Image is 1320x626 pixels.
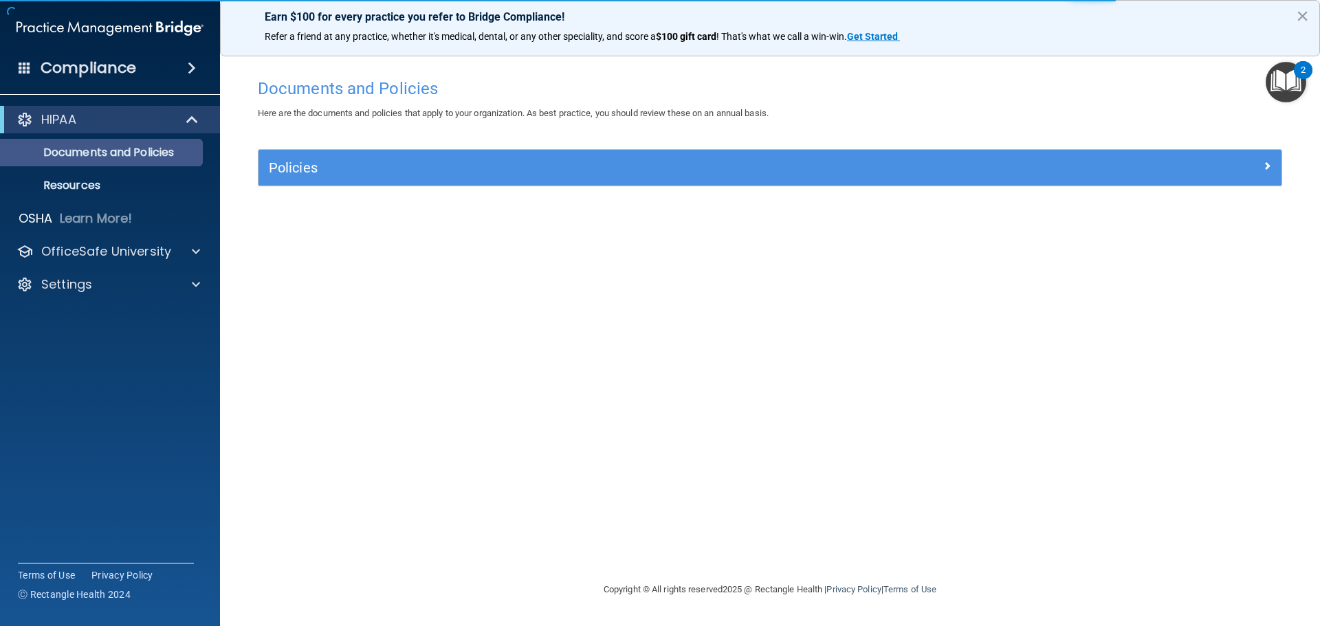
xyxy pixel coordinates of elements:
[258,80,1282,98] h4: Documents and Policies
[41,243,171,260] p: OfficeSafe University
[1296,5,1309,27] button: Close
[16,276,200,293] a: Settings
[847,31,900,42] a: Get Started
[656,31,716,42] strong: $100 gift card
[265,31,656,42] span: Refer a friend at any practice, whether it's medical, dental, or any other speciality, and score a
[1301,70,1306,88] div: 2
[9,179,197,192] p: Resources
[258,108,769,118] span: Here are the documents and policies that apply to your organization. As best practice, you should...
[16,243,200,260] a: OfficeSafe University
[1266,62,1306,102] button: Open Resource Center, 2 new notifications
[847,31,898,42] strong: Get Started
[269,160,1015,175] h5: Policies
[883,584,936,594] a: Terms of Use
[41,276,92,293] p: Settings
[18,588,131,601] span: Ⓒ Rectangle Health 2024
[826,584,881,594] a: Privacy Policy
[519,568,1021,612] div: Copyright © All rights reserved 2025 @ Rectangle Health | |
[9,146,197,159] p: Documents and Policies
[41,111,76,128] p: HIPAA
[1082,528,1303,583] iframe: Drift Widget Chat Controller
[716,31,847,42] span: ! That's what we call a win-win.
[18,568,75,582] a: Terms of Use
[269,157,1271,179] a: Policies
[265,10,1275,23] p: Earn $100 for every practice you refer to Bridge Compliance!
[19,210,53,227] p: OSHA
[16,111,199,128] a: HIPAA
[16,14,203,42] img: PMB logo
[60,210,133,227] p: Learn More!
[41,58,136,78] h4: Compliance
[91,568,153,582] a: Privacy Policy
